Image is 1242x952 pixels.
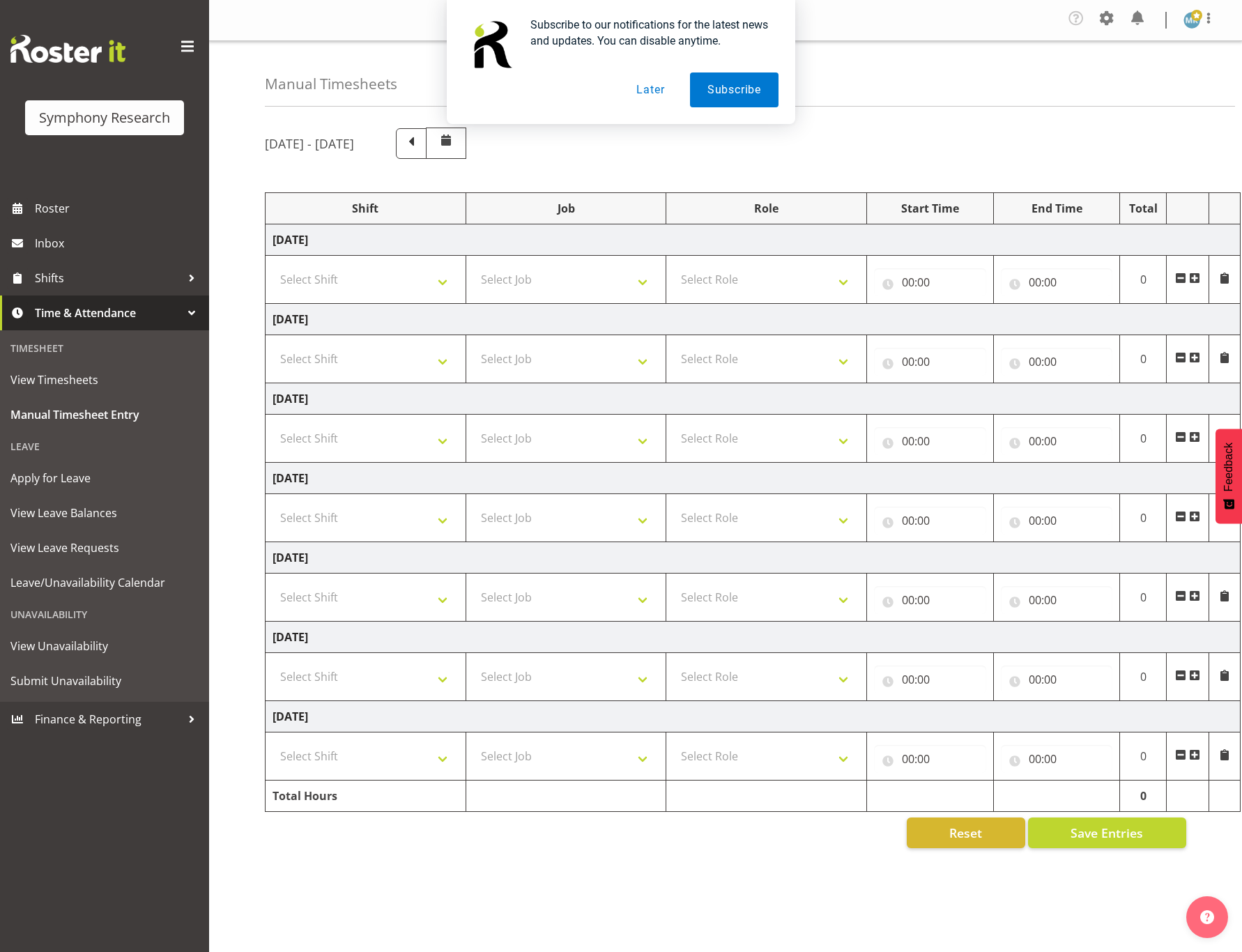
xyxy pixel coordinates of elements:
span: View Unavailability [10,636,199,657]
input: Click to select... [1001,507,1113,535]
input: Click to select... [1001,348,1113,376]
div: Unavailability [3,600,206,629]
span: Feedback [1222,443,1235,491]
input: Click to select... [1001,666,1113,693]
img: notification icon [463,17,519,72]
td: 0 [1120,256,1167,304]
td: [DATE] [266,701,1241,732]
span: Save Entries [1071,824,1143,842]
span: View Timesheets [10,369,199,390]
input: Click to select... [1001,745,1113,773]
span: Submit Unavailability [10,670,199,691]
input: Click to select... [1001,586,1113,614]
span: Reset [949,824,982,842]
span: Inbox [35,233,202,254]
div: Leave [3,432,206,461]
input: Click to select... [874,507,986,535]
span: Roster [35,198,202,219]
td: 0 [1120,494,1167,542]
td: 0 [1120,415,1167,463]
div: Role [673,200,859,217]
td: [DATE] [266,304,1241,335]
span: Manual Timesheet Entry [10,404,199,425]
span: View Leave Balances [10,502,199,523]
input: Click to select... [874,427,986,455]
div: End Time [1001,200,1113,217]
a: View Timesheets [3,362,206,397]
td: 0 [1120,653,1167,701]
td: [DATE] [266,542,1241,574]
span: View Leave Requests [10,537,199,558]
input: Click to select... [874,666,986,693]
button: Later [619,72,682,107]
div: Total [1127,200,1159,217]
td: 0 [1120,335,1167,383]
input: Click to select... [1001,268,1113,296]
a: View Leave Requests [3,530,206,565]
input: Click to select... [874,268,986,296]
button: Feedback - Show survey [1216,429,1242,523]
a: Submit Unavailability [3,663,206,698]
span: Shifts [35,268,181,289]
input: Click to select... [874,586,986,614]
div: Job [473,200,659,217]
td: [DATE] [266,622,1241,653]
td: [DATE] [266,463,1241,494]
h5: [DATE] - [DATE] [265,136,354,151]
td: 0 [1120,781,1167,812]
td: Total Hours [266,781,466,812]
a: View Unavailability [3,629,206,663]
td: 0 [1120,574,1167,622]
button: Reset [907,817,1025,848]
span: Leave/Unavailability Calendar [10,572,199,593]
a: Apply for Leave [3,461,206,496]
span: Finance & Reporting [35,709,181,730]
input: Click to select... [1001,427,1113,455]
span: Time & Attendance [35,302,181,323]
div: Timesheet [3,334,206,362]
div: Start Time [874,200,986,217]
td: [DATE] [266,383,1241,415]
img: help-xxl-2.png [1200,910,1214,924]
span: Apply for Leave [10,468,199,489]
input: Click to select... [874,348,986,376]
a: Leave/Unavailability Calendar [3,565,206,600]
a: Manual Timesheet Entry [3,397,206,432]
a: View Leave Balances [3,496,206,530]
button: Subscribe [690,72,779,107]
td: 0 [1120,732,1167,781]
input: Click to select... [874,745,986,773]
div: Subscribe to our notifications for the latest news and updates. You can disable anytime. [519,17,779,49]
td: [DATE] [266,224,1241,256]
div: Shift [273,200,459,217]
button: Save Entries [1028,817,1186,848]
